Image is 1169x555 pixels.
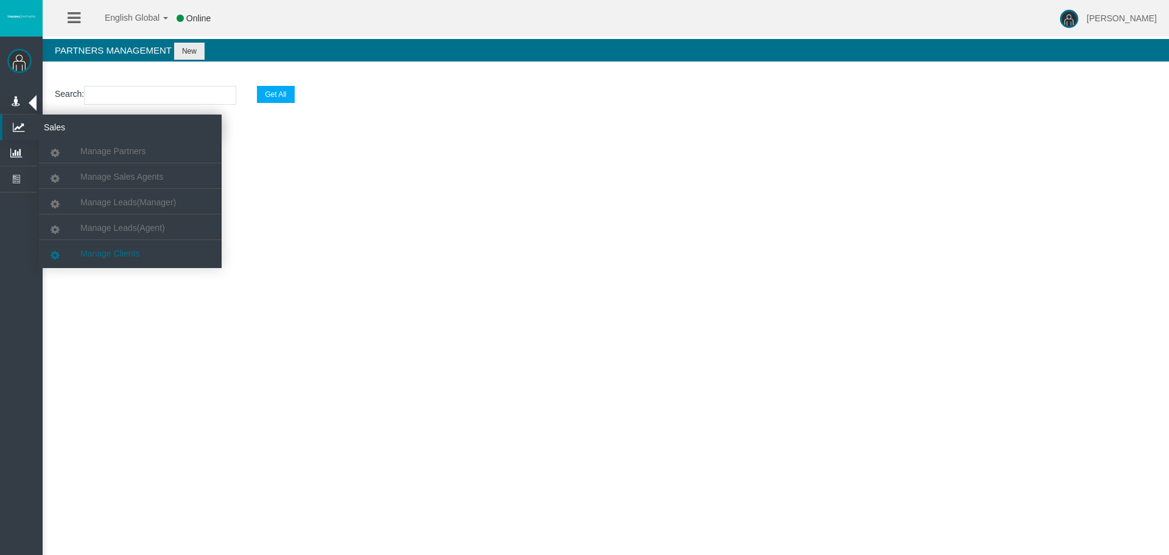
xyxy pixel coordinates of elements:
span: Manage Partners [80,146,146,156]
a: Sales [2,115,222,140]
button: New [174,43,205,60]
span: Manage Sales Agents [80,172,163,182]
span: [PERSON_NAME] [1087,13,1157,23]
a: Manage Clients [39,242,222,264]
img: logo.svg [6,14,37,19]
img: user-image [1060,10,1078,28]
span: Manage Leads(Manager) [80,197,176,207]
span: English Global [89,13,160,23]
span: Sales [35,115,154,140]
span: Manage Leads(Agent) [80,223,165,233]
span: Online [186,13,211,23]
span: Manage Clients [80,249,139,258]
button: Get All [257,86,294,103]
span: Partners Management [55,45,172,55]
p: : [55,86,1157,105]
a: Manage Leads(Agent) [39,217,222,239]
a: Manage Partners [39,140,222,162]
a: Manage Sales Agents [39,166,222,188]
label: Search [55,87,82,101]
a: Manage Leads(Manager) [39,191,222,213]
